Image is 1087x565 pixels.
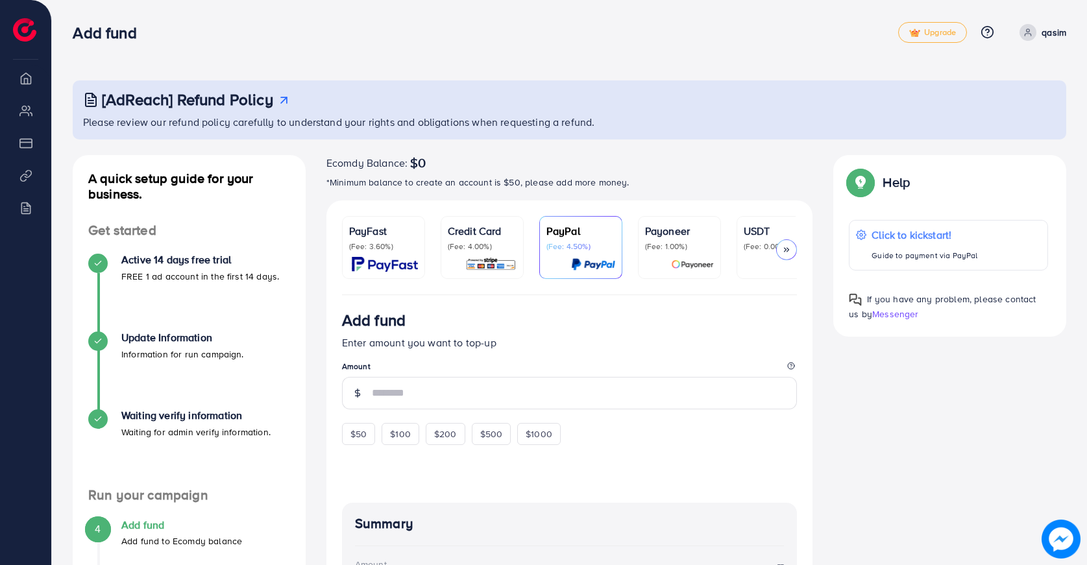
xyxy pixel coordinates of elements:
h4: Update Information [121,331,244,344]
p: Enter amount you want to top-up [342,335,798,350]
span: Upgrade [909,28,956,38]
p: (Fee: 4.00%) [448,241,517,252]
p: Credit Card [448,223,517,239]
h3: Add fund [73,23,147,42]
h3: Add fund [342,311,406,330]
li: Waiting verify information [73,409,306,487]
span: $500 [480,427,503,440]
legend: Amount [342,361,798,377]
p: *Minimum balance to create an account is $50, please add more money. [326,174,813,190]
span: Ecomdy Balance: [326,155,408,171]
span: $50 [350,427,367,440]
li: Update Information [73,331,306,409]
h4: A quick setup guide for your business. [73,171,306,202]
img: logo [13,18,36,42]
h4: Waiting verify information [121,409,271,422]
p: USDT [744,223,812,239]
p: Please review our refund policy carefully to understand your rights and obligations when requesti... [83,114,1058,130]
p: PayFast [349,223,418,239]
p: Guide to payment via PayPal [872,248,977,263]
img: Popup guide [849,293,862,306]
a: tickUpgrade [898,22,967,43]
p: FREE 1 ad account in the first 14 days. [121,269,279,284]
p: (Fee: 4.50%) [546,241,615,252]
p: (Fee: 0.00%) [744,241,812,252]
img: card [571,257,615,272]
span: 4 [95,522,101,536]
span: $0 [410,155,426,171]
a: qasim [1014,24,1066,41]
img: card [465,257,517,272]
h4: Summary [355,516,785,532]
p: Information for run campaign. [121,346,244,362]
span: $100 [390,427,411,440]
p: PayPal [546,223,615,239]
p: Waiting for admin verify information. [121,424,271,440]
span: Messenger [872,307,918,320]
span: $200 [434,427,457,440]
span: $1000 [526,427,552,440]
span: If you have any problem, please contact us by [849,293,1036,320]
h4: Add fund [121,519,242,531]
p: (Fee: 3.60%) [349,241,418,252]
p: (Fee: 1.00%) [645,241,714,252]
img: Popup guide [849,171,872,194]
p: qasim [1042,25,1066,40]
img: image [1042,520,1081,559]
h3: [AdReach] Refund Policy [102,90,273,109]
img: card [352,257,418,272]
p: Click to kickstart! [872,227,977,243]
li: Active 14 days free trial [73,254,306,331]
h4: Run your campaign [73,487,306,503]
h4: Get started [73,222,306,239]
img: card [671,257,714,272]
p: Payoneer [645,223,714,239]
p: Add fund to Ecomdy balance [121,533,242,549]
h4: Active 14 days free trial [121,254,279,266]
p: Help [883,174,910,190]
img: tick [909,29,920,38]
